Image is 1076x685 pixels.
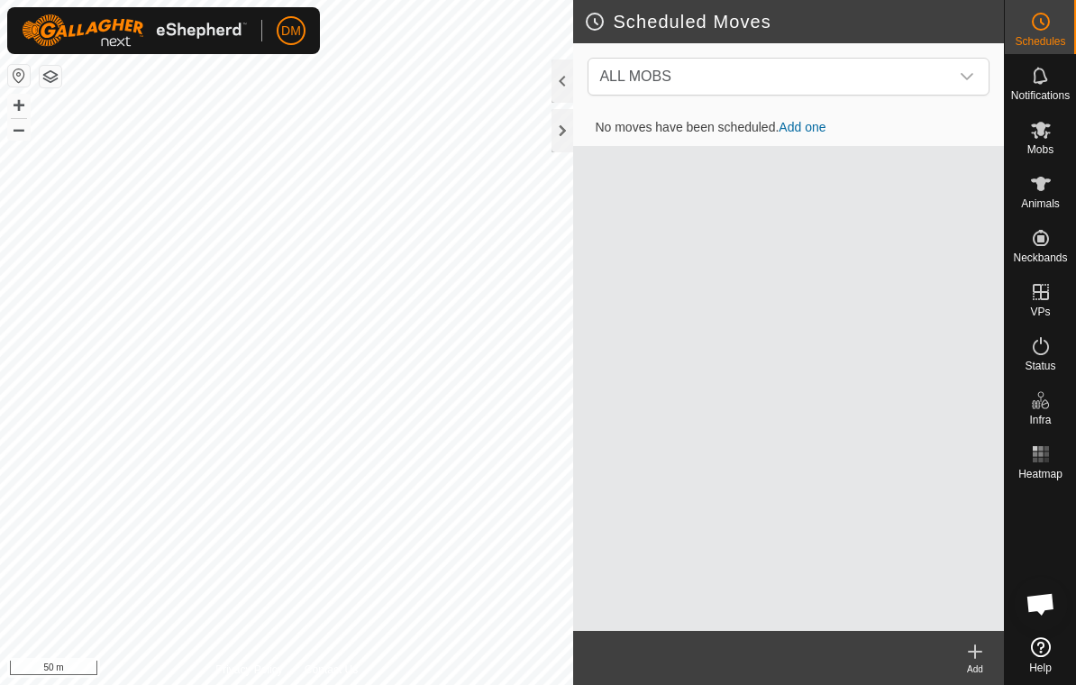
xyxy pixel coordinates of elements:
span: DM [281,22,301,41]
span: No moves have been scheduled. [580,120,840,134]
span: ALL MOBS [592,59,949,95]
a: Contact Us [305,662,358,678]
span: Animals [1021,198,1060,209]
span: Heatmap [1018,469,1062,479]
a: Help [1005,630,1076,680]
span: Help [1029,662,1052,673]
span: Schedules [1015,36,1065,47]
span: VPs [1030,306,1050,317]
div: Add [946,662,1004,676]
button: Map Layers [40,66,61,87]
img: Gallagher Logo [22,14,247,47]
span: ALL MOBS [599,68,670,84]
h2: Scheduled Moves [584,11,1004,32]
div: dropdown trigger [949,59,985,95]
button: + [8,95,30,116]
span: Notifications [1011,90,1070,101]
a: Add one [779,120,825,134]
span: Neckbands [1013,252,1067,263]
button: – [8,118,30,140]
span: Mobs [1027,144,1053,155]
a: Privacy Policy [215,662,283,678]
div: Open chat [1014,577,1068,631]
span: Infra [1029,415,1051,425]
span: Status [1025,361,1055,371]
button: Reset Map [8,65,30,87]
